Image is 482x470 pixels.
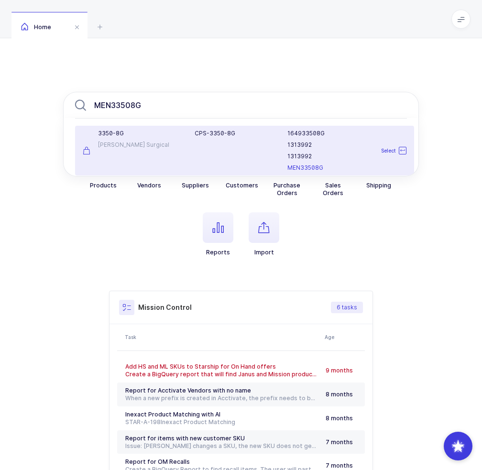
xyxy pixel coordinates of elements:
[125,442,318,450] div: Issue: [PERSON_NAME] changes a SKU, the new SKU does not get matched to the Janus product as it's...
[63,92,419,119] input: Search
[326,367,353,374] span: 9 months
[326,438,353,446] span: 7 months
[249,212,279,256] button: Import
[325,333,362,341] div: Age
[359,141,412,160] div: Select
[326,391,353,398] span: 8 months
[125,387,251,394] span: Report for Acctivate Vendors with no name
[138,303,192,312] h3: Mission Control
[287,153,406,160] div: 1313992
[195,130,276,137] div: CPS-3350-8G
[125,333,319,341] div: Task
[326,462,353,469] span: 7 months
[125,363,276,370] span: Add HS and ML SKUs to Starship for On Hand offers
[287,164,323,171] span: MEN33508G
[21,23,51,31] span: Home
[125,458,190,465] span: Report for OM Recalls
[125,435,245,442] span: Report for items with new customer SKU
[287,130,406,137] div: 164933508G
[326,415,353,422] span: 8 months
[125,411,220,418] span: Inexact Product Matching with AI
[287,141,406,149] div: 1313992
[125,418,318,426] div: Inexact Product Matching
[83,141,183,149] div: [PERSON_NAME] Surgical
[83,130,183,137] div: 3350-8G
[125,371,318,378] div: Create a BigQuery report that will find Janus and Mission products that do not have a HS or ML SK...
[125,394,318,402] div: When a new prefix is created in Acctivate, the prefix needs to be merged with an existing vendor ...
[337,304,357,311] span: 6 tasks
[125,418,161,426] a: STAR-A-198
[203,212,233,256] button: Reports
